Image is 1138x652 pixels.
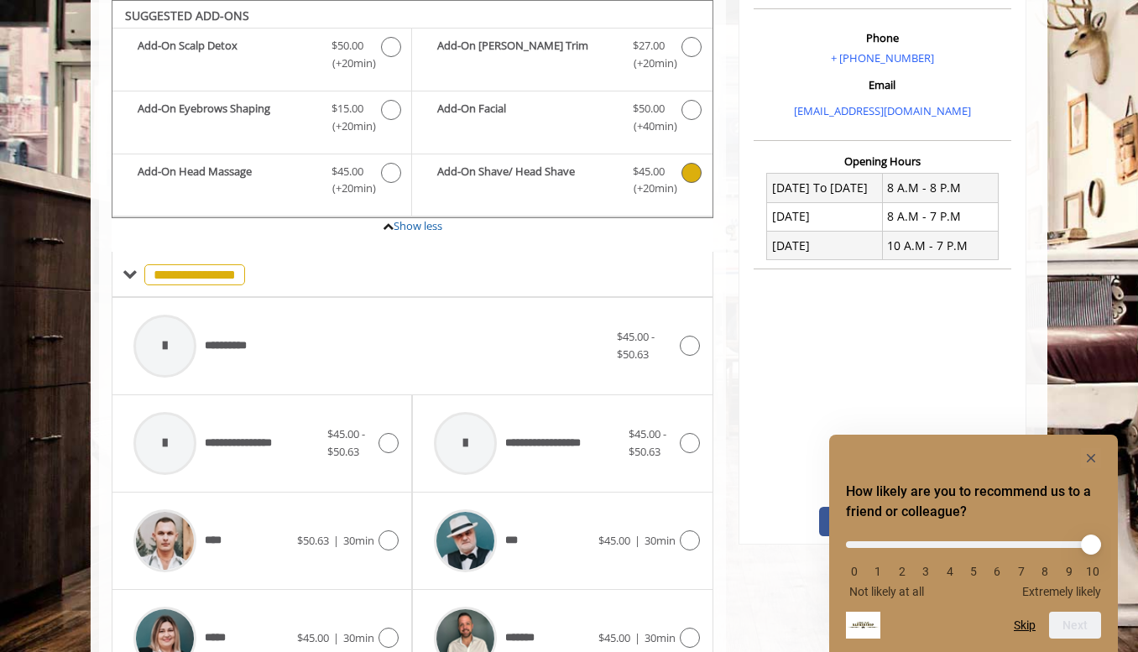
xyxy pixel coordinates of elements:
[634,533,640,548] span: |
[323,117,373,135] span: (+20min )
[420,163,703,202] label: Add-On Shave/ Head Shave
[758,32,1007,44] h3: Phone
[645,630,676,645] span: 30min
[882,232,998,260] td: 10 A.M - 7 P.M
[420,37,703,76] label: Add-On Beard Trim
[965,565,982,578] li: 5
[138,100,315,135] b: Add-On Eyebrows Shaping
[882,174,998,202] td: 8 A.M - 8 P.M
[437,163,615,198] b: Add-On Shave/ Head Shave
[1049,612,1101,639] button: Next question
[617,329,655,362] span: $45.00 - $50.63
[942,565,958,578] li: 4
[331,37,363,55] span: $50.00
[138,163,315,198] b: Add-On Head Massage
[633,100,665,117] span: $50.00
[894,565,911,578] li: 2
[624,117,673,135] span: (+40min )
[758,79,1007,91] h3: Email
[754,155,1011,167] h3: Opening Hours
[331,100,363,117] span: $15.00
[125,8,249,23] b: SUGGESTED ADD-ONS
[331,163,363,180] span: $45.00
[138,37,315,72] b: Add-On Scalp Detox
[1036,565,1053,578] li: 8
[598,533,630,548] span: $45.00
[846,529,1101,598] div: How likely are you to recommend us to a friend or colleague? Select an option from 0 to 10, with ...
[1022,585,1101,598] span: Extremely likely
[624,55,673,72] span: (+20min )
[1061,565,1078,578] li: 9
[323,55,373,72] span: (+20min )
[333,533,339,548] span: |
[869,565,886,578] li: 1
[598,630,630,645] span: $45.00
[846,482,1101,522] h2: How likely are you to recommend us to a friend or colleague? Select an option from 0 to 10, with ...
[1081,448,1101,468] button: Hide survey
[297,630,329,645] span: $45.00
[633,163,665,180] span: $45.00
[831,50,934,65] a: + [PHONE_NUMBER]
[1013,565,1030,578] li: 7
[882,202,998,231] td: 8 A.M - 7 P.M
[437,100,615,135] b: Add-On Facial
[634,630,640,645] span: |
[846,448,1101,639] div: How likely are you to recommend us to a friend or colleague? Select an option from 0 to 10, with ...
[917,565,934,578] li: 3
[121,37,403,76] label: Add-On Scalp Detox
[343,533,374,548] span: 30min
[633,37,665,55] span: $27.00
[624,180,673,197] span: (+20min )
[989,565,1005,578] li: 6
[297,533,329,548] span: $50.63
[121,100,403,139] label: Add-On Eyebrows Shaping
[333,630,339,645] span: |
[1084,565,1101,578] li: 10
[343,630,374,645] span: 30min
[794,103,971,118] a: [EMAIL_ADDRESS][DOMAIN_NAME]
[767,174,883,202] td: [DATE] To [DATE]
[327,426,365,459] span: $45.00 - $50.63
[420,100,703,139] label: Add-On Facial
[323,180,373,197] span: (+20min )
[767,232,883,260] td: [DATE]
[849,585,924,598] span: Not likely at all
[645,533,676,548] span: 30min
[1014,618,1036,632] button: Skip
[846,565,863,578] li: 0
[437,37,615,72] b: Add-On [PERSON_NAME] Trim
[394,218,442,233] a: Show less
[629,426,666,459] span: $45.00 - $50.63
[767,202,883,231] td: [DATE]
[121,163,403,202] label: Add-On Head Massage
